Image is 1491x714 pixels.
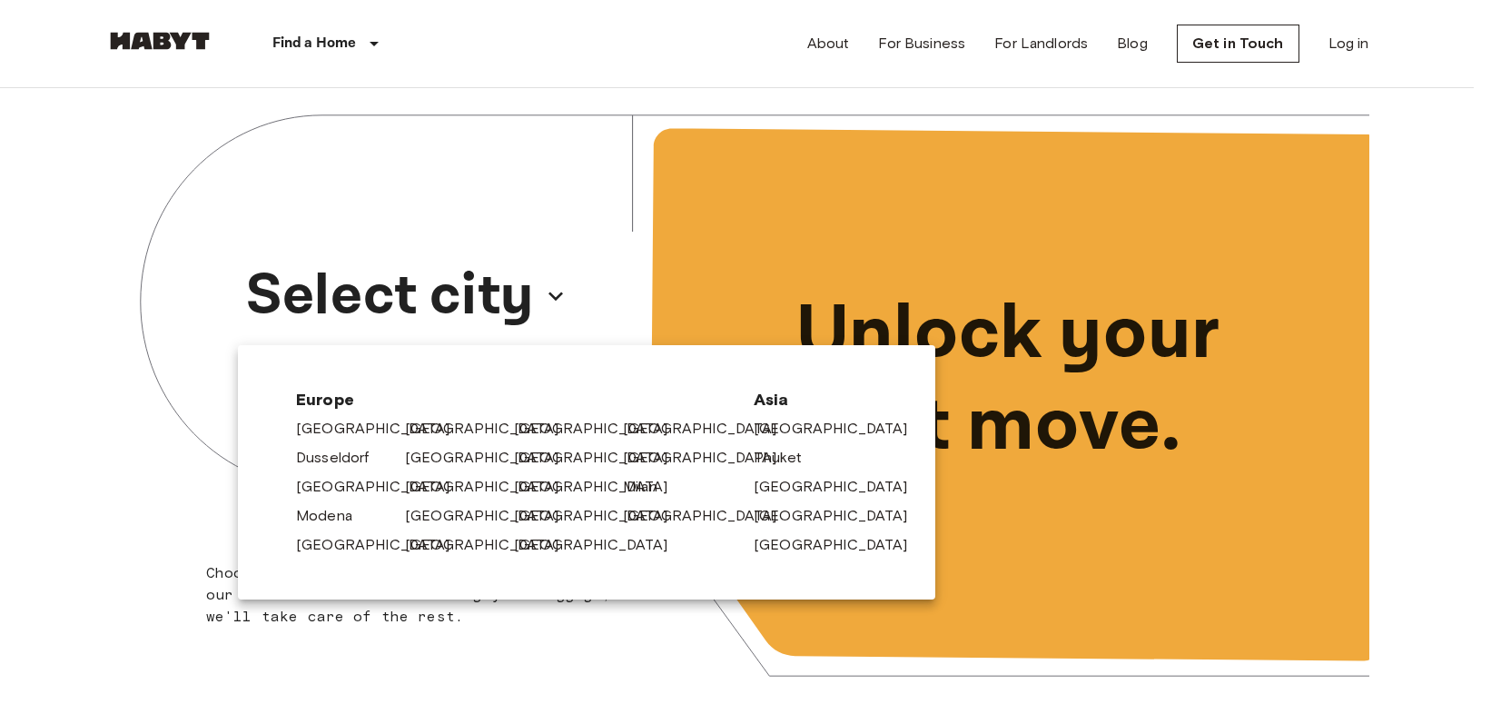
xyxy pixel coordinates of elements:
[296,505,370,527] a: Modena
[405,447,578,469] a: [GEOGRAPHIC_DATA]
[754,447,820,469] a: Phuket
[296,418,469,440] a: [GEOGRAPHIC_DATA]
[514,476,686,498] a: [GEOGRAPHIC_DATA]
[296,476,469,498] a: [GEOGRAPHIC_DATA]
[514,418,686,440] a: [GEOGRAPHIC_DATA]
[514,534,686,556] a: [GEOGRAPHIC_DATA]
[754,476,926,498] a: [GEOGRAPHIC_DATA]
[405,476,578,498] a: [GEOGRAPHIC_DATA]
[514,447,686,469] a: [GEOGRAPHIC_DATA]
[405,534,578,556] a: [GEOGRAPHIC_DATA]
[296,447,388,469] a: Dusseldorf
[754,389,877,411] span: Asia
[754,505,926,527] a: [GEOGRAPHIC_DATA]
[623,418,795,440] a: [GEOGRAPHIC_DATA]
[405,505,578,527] a: [GEOGRAPHIC_DATA]
[296,389,725,411] span: Europe
[514,505,686,527] a: [GEOGRAPHIC_DATA]
[405,418,578,440] a: [GEOGRAPHIC_DATA]
[623,447,795,469] a: [GEOGRAPHIC_DATA]
[296,534,469,556] a: [GEOGRAPHIC_DATA]
[623,505,795,527] a: [GEOGRAPHIC_DATA]
[754,534,926,556] a: [GEOGRAPHIC_DATA]
[754,418,926,440] a: [GEOGRAPHIC_DATA]
[623,476,676,498] a: Milan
